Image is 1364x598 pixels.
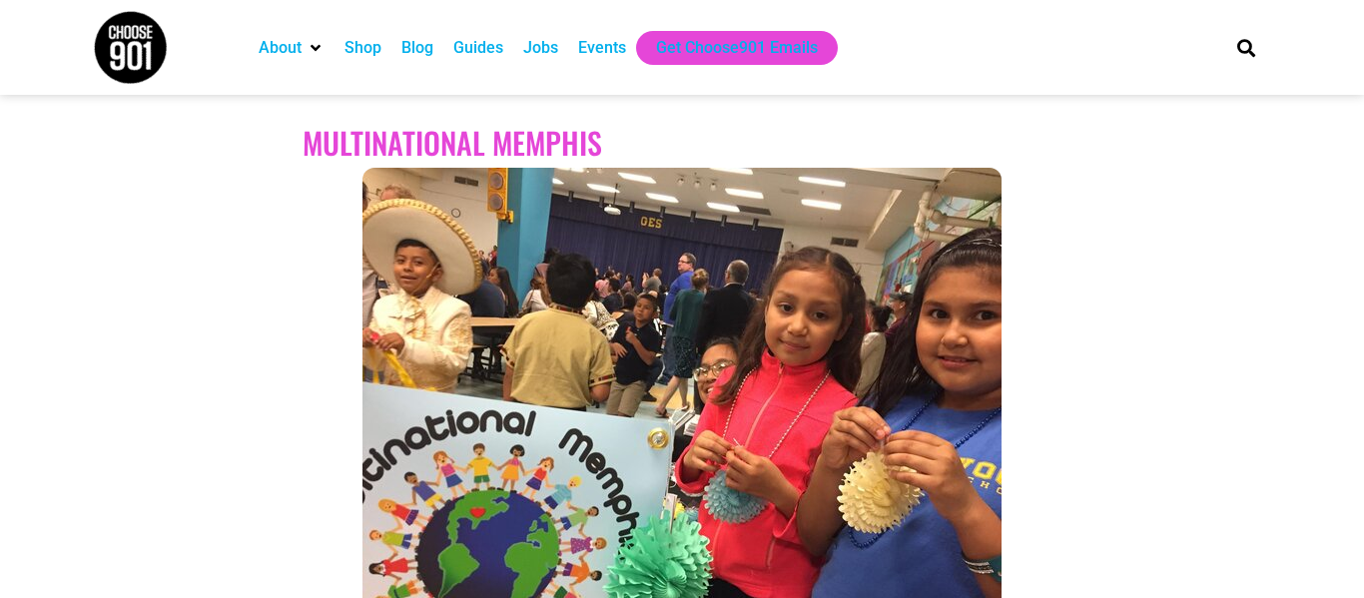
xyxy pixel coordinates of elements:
[656,36,818,60] a: Get Choose901 Emails
[578,36,626,60] a: Events
[249,31,335,65] div: About
[1230,31,1263,64] div: Search
[401,36,433,60] a: Blog
[344,36,381,60] a: Shop
[259,36,302,60] a: About
[303,120,602,165] a: Multinational Memphis
[523,36,558,60] a: Jobs
[453,36,503,60] a: Guides
[249,31,1203,65] nav: Main nav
